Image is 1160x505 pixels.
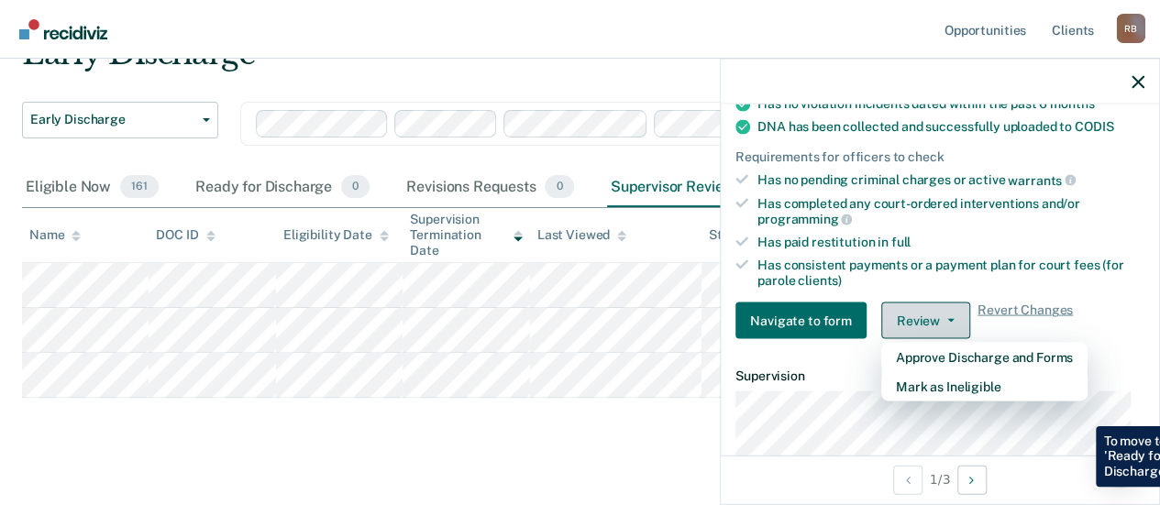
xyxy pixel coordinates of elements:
[156,227,215,243] div: DOC ID
[1008,172,1076,187] span: warrants
[757,235,1144,250] div: Has paid restitution in
[120,175,159,199] span: 161
[735,149,1144,165] div: Requirements for officers to check
[1116,14,1145,43] div: R B
[1050,96,1094,111] span: months
[881,372,1088,401] button: Mark as Ineligible
[757,257,1144,288] div: Has consistent payments or a payment plan for court fees (for parole
[410,212,522,258] div: Supervision Termination Date
[192,168,373,208] div: Ready for Discharge
[735,302,874,339] a: Navigate to form link
[22,35,1066,87] div: Early Discharge
[537,227,626,243] div: Last Viewed
[757,172,1144,189] div: Has no pending criminal charges or active
[893,465,922,494] button: Previous Opportunity
[891,235,911,249] span: full
[341,175,370,199] span: 0
[957,465,987,494] button: Next Opportunity
[798,272,842,287] span: clients)
[709,227,748,243] div: Status
[757,212,852,226] span: programming
[881,302,970,339] button: Review
[30,112,195,127] span: Early Discharge
[881,343,1088,372] button: Approve Discharge and Forms
[1098,443,1142,487] div: Open Intercom Messenger
[757,195,1144,226] div: Has completed any court-ordered interventions and/or
[29,227,81,243] div: Name
[403,168,577,208] div: Revisions Requests
[19,19,107,39] img: Recidiviz
[721,455,1159,503] div: 1 / 3
[735,302,867,339] button: Navigate to form
[978,302,1073,339] span: Revert Changes
[607,168,778,208] div: Supervisor Review
[757,119,1144,135] div: DNA has been collected and successfully uploaded to
[1075,119,1113,134] span: CODIS
[1116,14,1145,43] button: Profile dropdown button
[545,175,573,199] span: 0
[22,168,162,208] div: Eligible Now
[735,368,1144,384] dt: Supervision
[283,227,389,243] div: Eligibility Date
